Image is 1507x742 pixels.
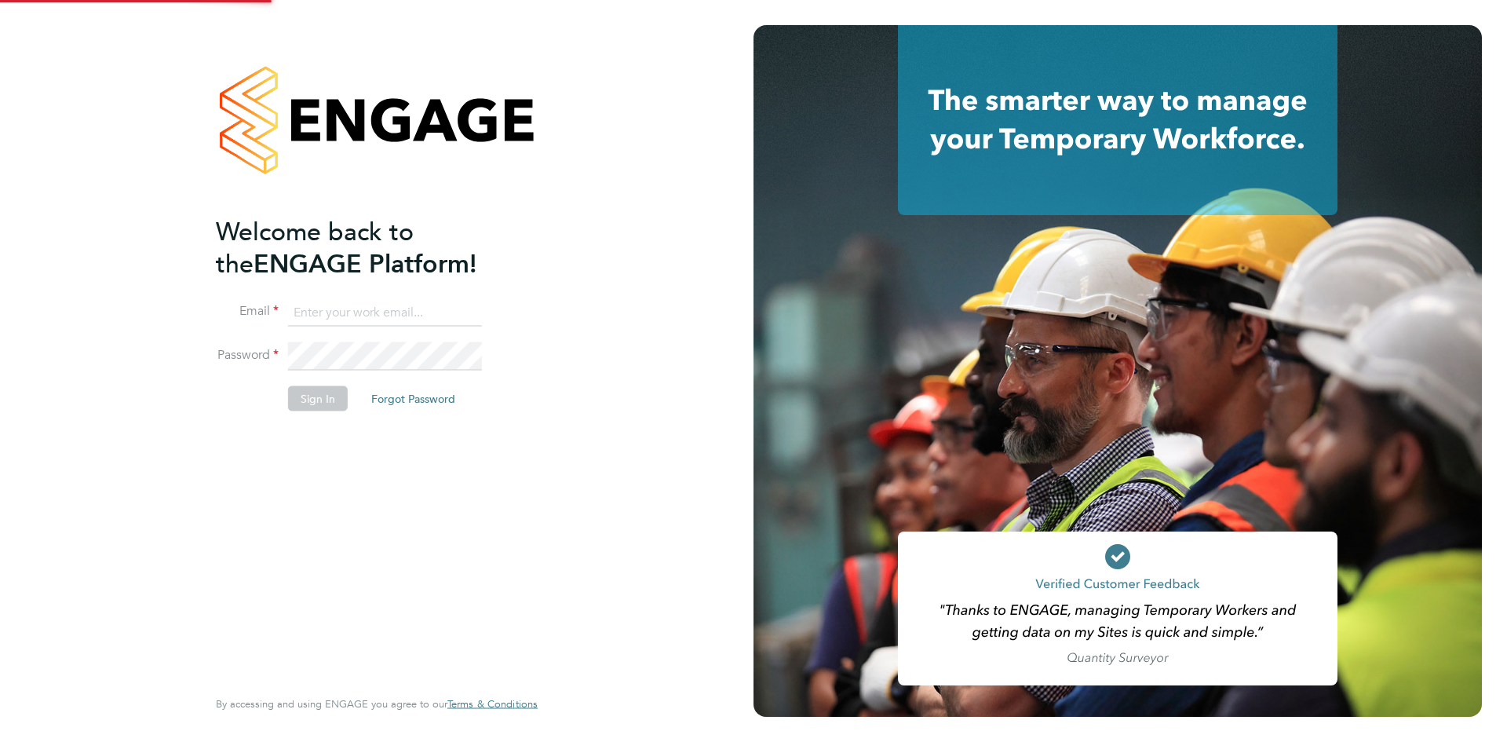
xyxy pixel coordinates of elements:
span: Welcome back to the [216,216,414,279]
span: By accessing and using ENGAGE you agree to our [216,697,538,711]
label: Password [216,347,279,364]
input: Enter your work email... [288,298,482,327]
a: Terms & Conditions [447,698,538,711]
span: Terms & Conditions [447,697,538,711]
h2: ENGAGE Platform! [216,215,522,280]
button: Sign In [288,386,348,411]
button: Forgot Password [359,386,468,411]
label: Email [216,303,279,320]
